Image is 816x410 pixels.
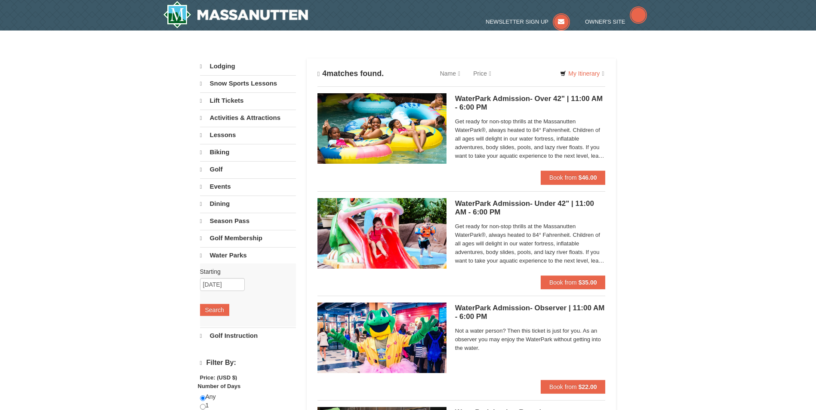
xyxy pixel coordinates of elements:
a: Golf Instruction [200,327,296,344]
strong: $22.00 [579,383,597,390]
h5: WaterPark Admission- Observer | 11:00 AM - 6:00 PM [455,304,606,321]
strong: Number of Days [198,383,241,389]
span: Book from [549,383,577,390]
span: Owner's Site [585,18,625,25]
h5: WaterPark Admission- Over 42" | 11:00 AM - 6:00 PM [455,95,606,112]
button: Book from $35.00 [541,275,606,289]
img: Massanutten Resort Logo [163,1,308,28]
a: Price [467,65,498,82]
span: Book from [549,174,577,181]
a: Dining [200,196,296,212]
h5: WaterPark Admission- Under 42" | 11:00 AM - 6:00 PM [455,199,606,217]
a: Newsletter Sign Up [486,18,570,25]
a: Golf Membership [200,230,296,246]
h4: Filter By: [200,359,296,367]
strong: $46.00 [579,174,597,181]
a: Lodging [200,58,296,74]
a: Name [434,65,467,82]
a: Owner's Site [585,18,647,25]
a: My Itinerary [554,67,610,80]
a: Massanutten Resort [163,1,308,28]
strong: $35.00 [579,279,597,286]
a: Golf [200,161,296,177]
img: 6619917-584-7d606bb4.jpg [317,198,446,269]
span: Get ready for non-stop thrills at the Massanutten WaterPark®, always heated to 84° Fahrenheit. Ch... [455,222,606,265]
span: Get ready for non-stop thrills at the Massanutten WaterPark®, always heated to 84° Fahrenheit. Ch... [455,117,606,160]
a: Biking [200,144,296,160]
span: Not a water person? Then this ticket is just for you. As an observer you may enjoy the WaterPark ... [455,327,606,352]
a: Lift Tickets [200,92,296,109]
strong: Price: (USD $) [200,374,237,381]
img: 6619917-1586-4b340caa.jpg [317,303,446,373]
button: Search [200,304,229,316]
img: 6619917-1559-aba4c162.jpg [317,93,446,164]
a: Activities & Attractions [200,110,296,126]
a: Lessons [200,127,296,143]
span: Book from [549,279,577,286]
a: Snow Sports Lessons [200,75,296,92]
button: Book from $22.00 [541,380,606,394]
button: Book from $46.00 [541,171,606,184]
a: Water Parks [200,247,296,263]
label: Starting [200,267,289,276]
span: Newsletter Sign Up [486,18,548,25]
a: Season Pass [200,213,296,229]
a: Events [200,178,296,195]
